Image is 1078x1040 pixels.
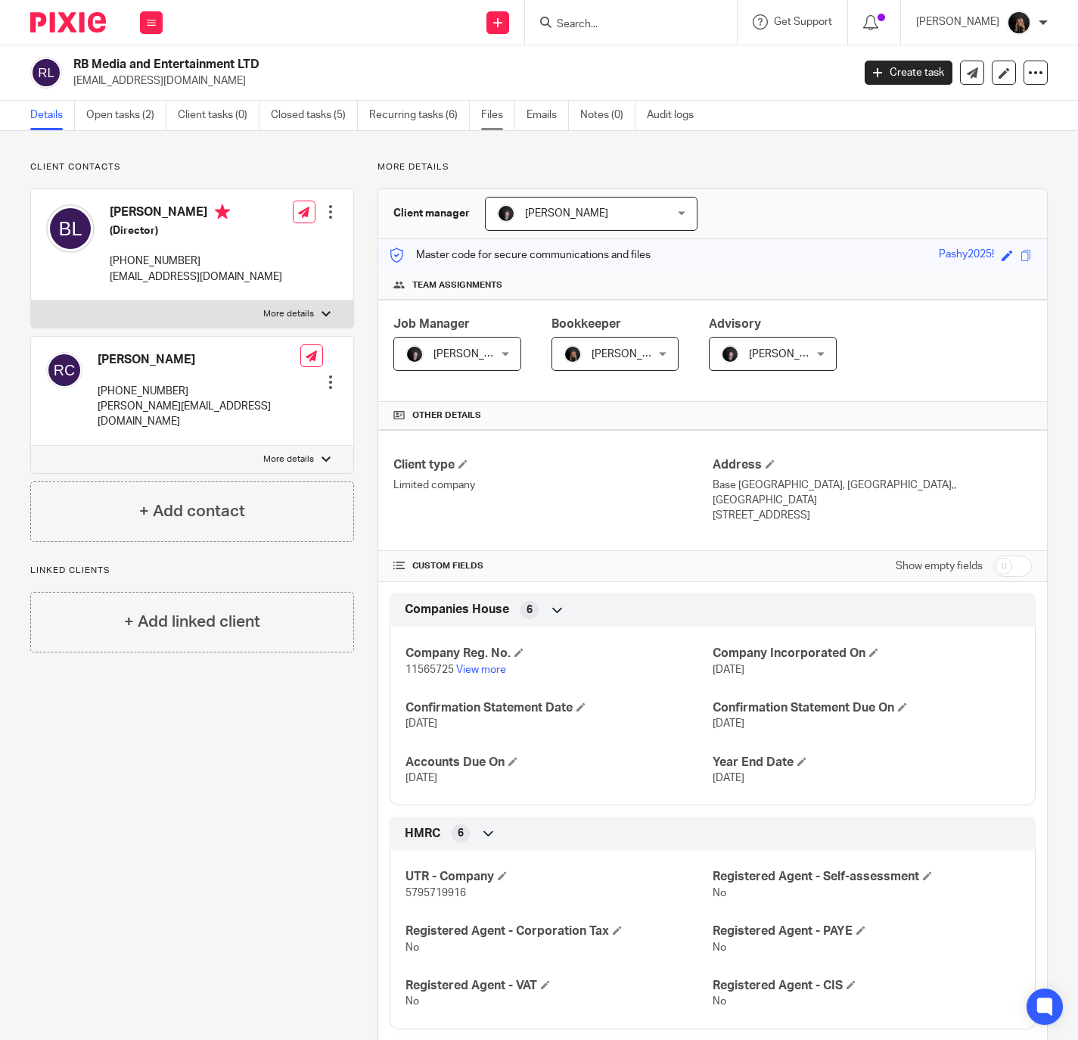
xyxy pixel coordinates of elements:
[713,478,1032,509] p: Base [GEOGRAPHIC_DATA], [GEOGRAPHIC_DATA],, [GEOGRAPHIC_DATA]
[30,101,75,130] a: Details
[709,318,761,330] span: Advisory
[713,869,1020,885] h4: Registered Agent - Self-assessment
[774,17,832,27] span: Get Support
[30,12,106,33] img: Pixie
[592,349,675,360] span: [PERSON_NAME]
[713,755,1020,771] h4: Year End Date
[713,888,726,898] span: No
[263,308,314,320] p: More details
[393,560,713,572] h4: CUSTOM FIELDS
[215,204,230,220] i: Primary
[713,646,1020,662] h4: Company Incorporated On
[405,345,424,363] img: 455A2509.jpg
[481,101,515,130] a: Files
[110,254,282,269] p: [PHONE_NUMBER]
[139,500,245,523] h4: + Add contact
[393,457,713,473] h4: Client type
[713,665,744,675] span: [DATE]
[564,345,582,363] img: 455A9867.jpg
[405,978,713,994] h4: Registered Agent - VAT
[46,352,82,388] img: svg%3E
[86,101,166,130] a: Open tasks (2)
[405,700,713,716] h4: Confirmation Statement Date
[390,248,651,263] p: Master code for secure communications and files
[110,204,282,223] h4: [PERSON_NAME]
[713,996,726,1007] span: No
[110,269,282,285] p: [EMAIL_ADDRESS][DOMAIN_NAME]
[713,700,1020,716] h4: Confirmation Statement Due On
[73,57,688,73] h2: RB Media and Entertainment LTD
[405,888,466,898] span: 5795719916
[405,826,440,842] span: HMRC
[721,345,739,363] img: 455A2509.jpg
[713,942,726,953] span: No
[30,565,354,577] p: Linked clients
[456,665,506,675] a: View more
[405,665,454,675] span: 11565725
[405,923,713,939] h4: Registered Agent - Corporation Tax
[405,942,419,953] span: No
[939,247,994,264] div: Pashy2025!
[1007,11,1031,35] img: 455A9867.jpg
[647,101,705,130] a: Audit logs
[713,773,744,783] span: [DATE]
[713,923,1020,939] h4: Registered Agent - PAYE
[555,18,691,32] input: Search
[271,101,358,130] a: Closed tasks (5)
[405,646,713,662] h4: Company Reg. No.
[110,223,282,238] h5: (Director)
[405,869,713,885] h4: UTR - Company
[580,101,635,130] a: Notes (0)
[124,610,260,634] h4: + Add linked client
[46,204,95,253] img: svg%3E
[98,384,300,399] p: [PHONE_NUMBER]
[263,453,314,466] p: More details
[405,773,437,783] span: [DATE]
[527,603,533,618] span: 6
[433,349,517,360] span: [PERSON_NAME]
[393,478,713,493] p: Limited company
[98,399,300,430] p: [PERSON_NAME][EMAIL_ADDRESS][DOMAIN_NAME]
[497,204,515,223] img: 455A2509.jpg
[896,559,983,574] label: Show empty fields
[30,57,62,89] img: svg%3E
[30,161,354,173] p: Client contacts
[73,73,842,89] p: [EMAIL_ADDRESS][DOMAIN_NAME]
[405,718,437,729] span: [DATE]
[405,755,713,771] h4: Accounts Due On
[525,208,608,219] span: [PERSON_NAME]
[551,318,621,330] span: Bookkeeper
[749,349,832,360] span: [PERSON_NAME]
[377,161,1048,173] p: More details
[412,409,481,422] span: Other details
[713,718,744,729] span: [DATE]
[178,101,259,130] a: Client tasks (0)
[865,61,952,85] a: Create task
[713,978,1020,994] h4: Registered Agent - CIS
[393,206,470,221] h3: Client manager
[458,826,464,841] span: 6
[393,318,470,330] span: Job Manager
[713,508,1032,523] p: [STREET_ADDRESS]
[713,457,1032,473] h4: Address
[405,996,419,1007] span: No
[369,101,470,130] a: Recurring tasks (6)
[916,14,999,30] p: [PERSON_NAME]
[527,101,569,130] a: Emails
[412,279,502,291] span: Team assignments
[98,352,300,368] h4: [PERSON_NAME]
[405,602,509,618] span: Companies House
